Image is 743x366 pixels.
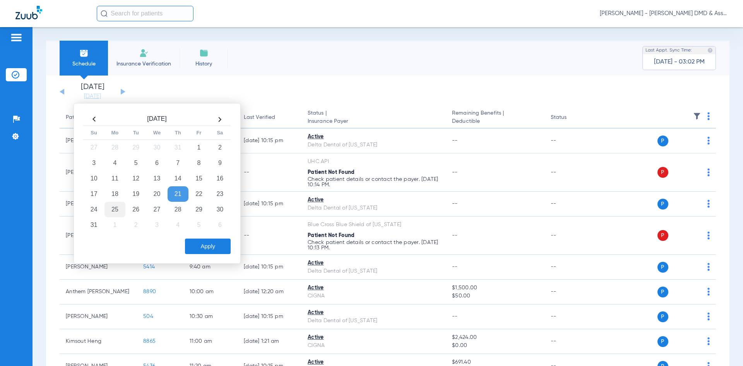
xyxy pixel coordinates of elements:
[183,280,238,304] td: 10:00 AM
[104,113,209,126] th: [DATE]
[97,6,193,21] input: Search for patients
[544,280,597,304] td: --
[308,170,354,175] span: Patient Not Found
[143,339,156,344] span: 8865
[60,329,137,354] td: Kimsout Heng
[693,112,701,120] img: filter.svg
[143,314,153,319] span: 504
[707,288,710,296] img: group-dot-blue.svg
[452,170,458,175] span: --
[452,233,458,238] span: --
[308,204,440,212] div: Delta Dental of [US_STATE]
[452,333,538,342] span: $2,424.00
[308,267,440,275] div: Delta Dental of [US_STATE]
[65,60,102,68] span: Schedule
[657,230,668,241] span: P
[657,167,668,178] span: P
[185,239,231,254] button: Apply
[199,48,209,58] img: History
[452,314,458,319] span: --
[657,287,668,297] span: P
[101,10,108,17] img: Search Icon
[645,46,692,54] span: Last Appt. Sync Time:
[707,232,710,239] img: group-dot-blue.svg
[452,201,458,206] span: --
[452,138,458,143] span: --
[143,264,155,270] span: 5414
[308,333,440,342] div: Active
[707,168,710,176] img: group-dot-blue.svg
[452,284,538,292] span: $1,500.00
[60,280,137,304] td: Anthem [PERSON_NAME]
[183,304,238,329] td: 10:30 AM
[238,255,301,280] td: [DATE] 10:15 PM
[446,107,544,129] th: Remaining Benefits |
[544,107,597,129] th: Status
[308,259,440,267] div: Active
[308,177,440,187] p: Check patient details or contact the payer. [DATE] 10:14 PM.
[244,113,275,122] div: Last Verified
[707,137,710,144] img: group-dot-blue.svg
[308,233,354,238] span: Patient Not Found
[308,133,440,141] div: Active
[308,158,440,166] div: UHC API
[452,342,538,350] span: $0.00
[707,48,713,53] img: last sync help info
[238,329,301,354] td: [DATE] 1:21 AM
[69,93,116,100] a: [DATE]
[238,192,301,217] td: [DATE] 10:15 PM
[10,33,22,42] img: hamburger-icon
[544,192,597,217] td: --
[244,113,295,122] div: Last Verified
[544,217,597,255] td: --
[79,48,89,58] img: Schedule
[308,141,440,149] div: Delta Dental of [US_STATE]
[657,136,668,146] span: P
[452,292,538,300] span: $50.00
[301,107,446,129] th: Status |
[452,117,538,125] span: Deductible
[707,313,710,320] img: group-dot-blue.svg
[66,113,131,122] div: Patient Name
[308,292,440,300] div: CIGNA
[308,342,440,350] div: CIGNA
[657,336,668,347] span: P
[308,240,440,251] p: Check patient details or contact the payer. [DATE] 10:13 PM.
[544,129,597,153] td: --
[15,6,42,19] img: Zuub Logo
[60,255,137,280] td: [PERSON_NAME]
[707,337,710,345] img: group-dot-blue.svg
[308,309,440,317] div: Active
[60,304,137,329] td: [PERSON_NAME]
[707,200,710,208] img: group-dot-blue.svg
[657,311,668,322] span: P
[114,60,174,68] span: Insurance Verification
[657,199,668,210] span: P
[544,329,597,354] td: --
[308,117,440,125] span: Insurance Payer
[657,262,668,273] span: P
[183,329,238,354] td: 11:00 AM
[308,317,440,325] div: Delta Dental of [US_STATE]
[308,284,440,292] div: Active
[183,255,238,280] td: 9:40 AM
[544,153,597,192] td: --
[654,58,705,66] span: [DATE] - 03:02 PM
[143,289,156,294] span: 8890
[66,113,100,122] div: Patient Name
[185,60,222,68] span: History
[238,217,301,255] td: --
[544,255,597,280] td: --
[238,153,301,192] td: --
[308,221,440,229] div: Blue Cross Blue Shield of [US_STATE]
[544,304,597,329] td: --
[308,196,440,204] div: Active
[238,304,301,329] td: [DATE] 10:15 PM
[139,48,149,58] img: Manual Insurance Verification
[69,83,116,100] li: [DATE]
[600,10,728,17] span: [PERSON_NAME] - [PERSON_NAME] DMD & Associates
[238,129,301,153] td: [DATE] 10:15 PM
[238,280,301,304] td: [DATE] 12:20 AM
[452,264,458,270] span: --
[707,112,710,120] img: group-dot-blue.svg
